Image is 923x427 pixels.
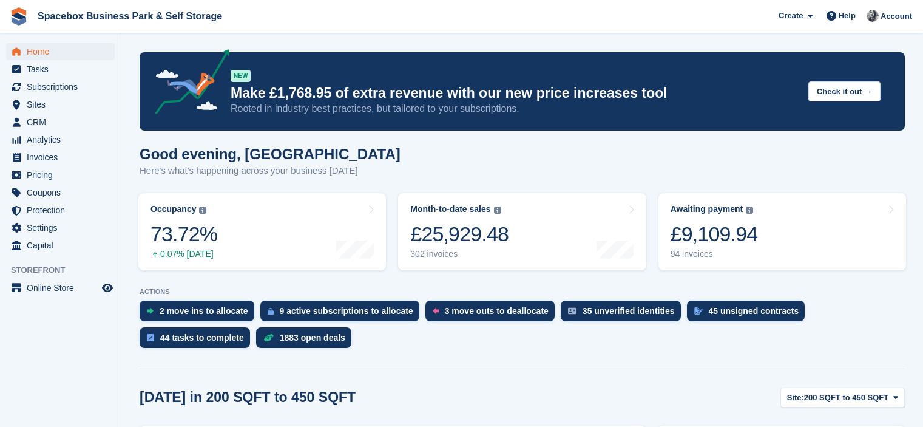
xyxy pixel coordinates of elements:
[6,61,115,78] a: menu
[11,264,121,276] span: Storefront
[147,307,154,315] img: move_ins_to_allocate_icon-fdf77a2bb77ea45bf5b3d319d69a93e2d87916cf1d5bf7949dd705db3b84f3ca.svg
[709,306,799,316] div: 45 unsigned contracts
[150,222,217,247] div: 73.72%
[398,193,646,270] a: Month-to-date sales £25,929.48 302 invoices
[583,306,675,316] div: 35 unverified identities
[6,96,115,113] a: menu
[140,327,256,354] a: 44 tasks to complete
[808,81,881,101] button: Check it out →
[100,281,115,295] a: Preview store
[27,202,100,219] span: Protection
[6,149,115,166] a: menu
[6,114,115,131] a: menu
[10,7,28,26] img: stora-icon-8386f47178a22dfd0bd8f6a31ec36ba5ce8667c1dd55bd0f319d3a0aa187defe.svg
[33,6,227,26] a: Spacebox Business Park & Self Storage
[27,184,100,201] span: Coupons
[694,307,703,315] img: contract_signature_icon-13c848040528278c33f63329250d36e43548de30e8caae1d1a13099fd9432cc5.svg
[280,333,345,343] div: 1883 open deals
[138,193,386,270] a: Occupancy 73.72% 0.07% [DATE]
[140,288,905,296] p: ACTIONS
[27,131,100,148] span: Analytics
[27,61,100,78] span: Tasks
[687,301,811,327] a: 45 unsigned contracts
[256,327,357,354] a: 1883 open deals
[6,202,115,219] a: menu
[263,333,274,342] img: deal-1b604bf984904fb50ccaf53a9ad4b4a5d6e5aea283cecdc64d6e3604feb123c2.svg
[410,249,509,259] div: 302 invoices
[231,102,799,115] p: Rooted in industry best practices, but tailored to your subscriptions.
[150,249,217,259] div: 0.07% [DATE]
[410,222,509,247] div: £25,929.48
[231,70,251,82] div: NEW
[6,78,115,95] a: menu
[787,392,804,404] span: Site:
[6,279,115,296] a: menu
[671,222,758,247] div: £9,109.94
[658,193,906,270] a: Awaiting payment £9,109.94 94 invoices
[160,306,248,316] div: 2 move ins to allocate
[671,204,743,214] div: Awaiting payment
[145,49,230,118] img: price-adjustments-announcement-icon-8257ccfd72463d97f412b2fc003d46551f7dbcb40ab6d574587a9cd5c0d94...
[27,279,100,296] span: Online Store
[780,388,905,408] button: Site: 200 SQFT to 450 SQFT
[280,306,413,316] div: 9 active subscriptions to allocate
[199,207,206,214] img: icon-info-grey-7440780725fd019a000dd9b08b2336e03edf1995a4989e88bcd33f0948082b44.svg
[881,10,912,22] span: Account
[433,307,439,315] img: move_outs_to_deallocate_icon-f764333ba52eb49d3ac5e1228854f67142a1ed5810a6f6cc68b1a99e826820c5.svg
[746,207,753,214] img: icon-info-grey-7440780725fd019a000dd9b08b2336e03edf1995a4989e88bcd33f0948082b44.svg
[27,96,100,113] span: Sites
[410,204,490,214] div: Month-to-date sales
[27,166,100,183] span: Pricing
[425,301,561,327] a: 3 move outs to deallocate
[150,204,196,214] div: Occupancy
[140,389,356,406] h2: [DATE] in 200 SQFT to 450 SQFT
[27,43,100,60] span: Home
[6,43,115,60] a: menu
[160,333,244,343] div: 44 tasks to complete
[6,131,115,148] a: menu
[6,184,115,201] a: menu
[867,10,879,22] img: SUDIPTA VIRMANI
[561,301,687,327] a: 35 unverified identities
[804,392,888,404] span: 200 SQFT to 450 SQFT
[140,164,401,178] p: Here's what's happening across your business [DATE]
[268,307,274,315] img: active_subscription_to_allocate_icon-d502201f5373d7db506a760aba3b589e785aa758c864c3986d89f69b8ff3...
[147,334,154,341] img: task-75834270c22a3079a89374b754ae025e5fb1db73e45f91037f5363f120a921f8.svg
[494,207,501,214] img: icon-info-grey-7440780725fd019a000dd9b08b2336e03edf1995a4989e88bcd33f0948082b44.svg
[445,306,549,316] div: 3 move outs to deallocate
[27,237,100,254] span: Capital
[140,301,260,327] a: 2 move ins to allocate
[27,78,100,95] span: Subscriptions
[6,219,115,236] a: menu
[671,249,758,259] div: 94 invoices
[568,307,576,315] img: verify_identity-adf6edd0f0f0b5bbfe63781bf79b02c33cf7c696d77639b501bdc392416b5a36.svg
[6,166,115,183] a: menu
[27,219,100,236] span: Settings
[27,114,100,131] span: CRM
[779,10,803,22] span: Create
[839,10,856,22] span: Help
[231,84,799,102] p: Make £1,768.95 of extra revenue with our new price increases tool
[140,146,401,162] h1: Good evening, [GEOGRAPHIC_DATA]
[6,237,115,254] a: menu
[260,301,425,327] a: 9 active subscriptions to allocate
[27,149,100,166] span: Invoices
